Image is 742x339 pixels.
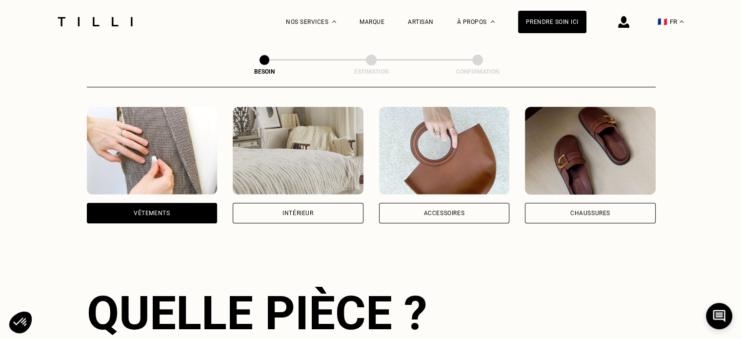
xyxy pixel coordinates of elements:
[408,19,434,25] a: Artisan
[282,210,313,216] div: Intérieur
[216,68,313,75] div: Besoin
[491,20,495,23] img: Menu déroulant à propos
[54,17,136,26] img: Logo du service de couturière Tilli
[429,68,526,75] div: Confirmation
[379,107,510,195] img: Accessoires
[518,11,586,33] a: Prendre soin ici
[570,210,610,216] div: Chaussures
[322,68,420,75] div: Estimation
[525,107,656,195] img: Chaussures
[423,210,464,216] div: Accessoires
[658,17,667,26] span: 🇫🇷
[332,20,336,23] img: Menu déroulant
[233,107,363,195] img: Intérieur
[134,210,170,216] div: Vêtements
[87,107,218,195] img: Vêtements
[360,19,384,25] a: Marque
[618,16,629,28] img: icône connexion
[680,20,683,23] img: menu déroulant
